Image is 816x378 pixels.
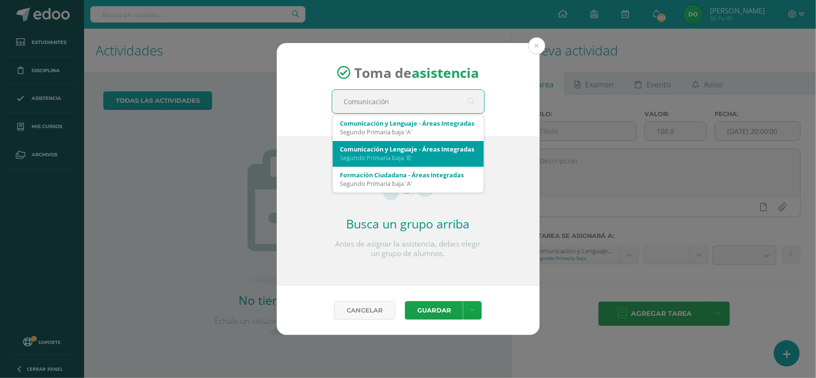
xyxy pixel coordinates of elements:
[354,64,479,82] span: Toma de
[334,301,395,320] a: Cancelar
[340,171,476,179] div: Formación Ciudadana - Áreas Integradas
[340,145,476,153] div: Comunicación y Lenguaje - Áreas Integradas
[340,153,476,162] div: Segundo Primaria baja 'B'
[405,301,463,320] button: Guardar
[332,239,485,259] p: Antes de asignar la asistencia, debes elegir un grupo de alumnos.
[528,37,545,54] button: Close (Esc)
[412,64,479,82] strong: asistencia
[340,119,476,128] div: Comunicación y Lenguaje - Áreas Integradas
[332,90,484,113] input: Busca un grado o sección aquí...
[340,179,476,188] div: Segundo Primaria baja 'A'
[340,128,476,136] div: Segundo Primaria baja 'A'
[332,216,485,232] h2: Busca un grupo arriba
